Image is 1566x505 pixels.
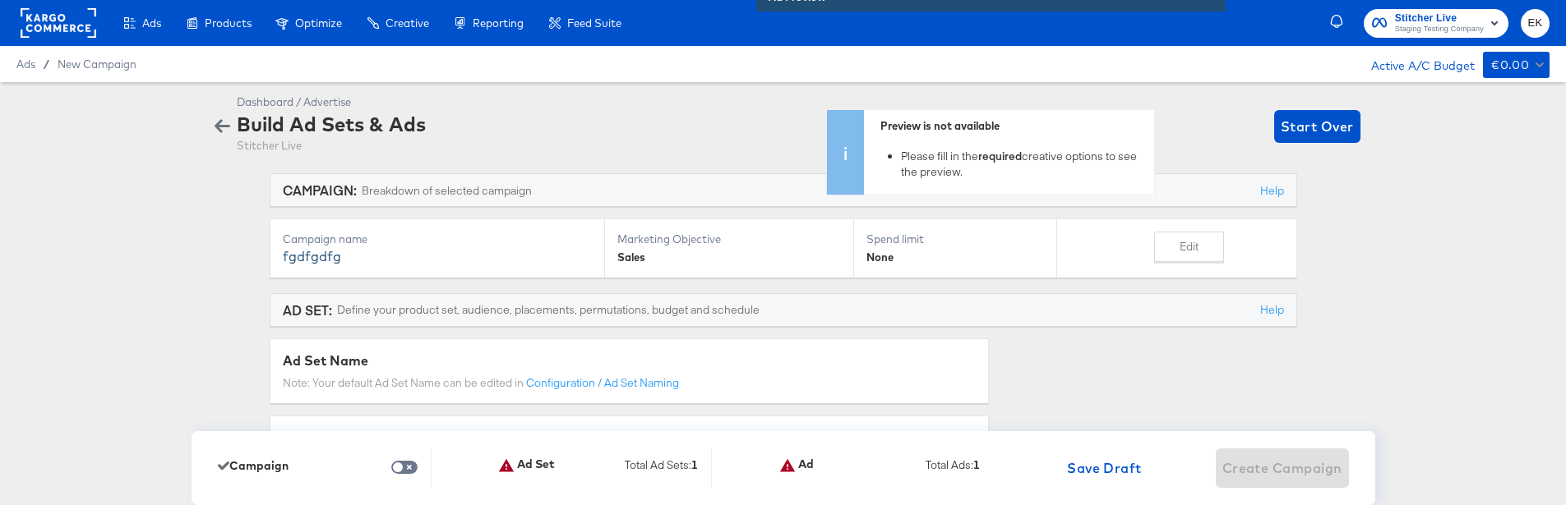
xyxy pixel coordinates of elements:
div: Active A/C Budget [1354,52,1475,76]
button: Save Draft [1060,448,1148,488]
a: New Campaign [58,57,136,71]
div: CAMPAIGN: [283,181,357,200]
div: Note: Your default Ad Set Name can be edited in [283,375,976,391]
div: Conversion [283,429,976,448]
div: Ad Set [498,457,555,474]
span: Stitcher Live [1395,10,1484,27]
span: Reporting [473,16,524,30]
span: Feed Suite [567,16,621,30]
div: €0.00 [1491,55,1529,76]
div: Build Ad Sets & Ads [237,110,426,138]
div: Total Ad Sets: [625,457,698,480]
div: 1 [691,457,698,484]
li: Please fill in the creative options to see the preview. [901,149,1146,179]
button: EK [1521,9,1550,38]
div: fgdfgdfg [283,247,529,266]
a: help [1260,302,1284,317]
div: Campaign name [283,232,529,247]
div: Ad SetTotal Ad Sets:1 [498,457,711,480]
button: Configuration / Ad Set Naming [526,375,679,391]
div: Breakdown of selected campaign [362,183,532,199]
span: Staging Testing Company [1395,23,1484,36]
span: Ads [142,16,161,30]
div: Stitcher Live [237,138,426,154]
span: Start Over [1281,115,1354,138]
a: help [1260,183,1284,198]
div: Preview is not available [880,118,1146,134]
div: Define your product set, audience, placements, permutations, budget and schedule [337,302,760,318]
div: AdTotal Ads:1 [779,457,993,480]
span: Products [205,16,252,30]
div: Ad [779,457,814,474]
div: Dashboard / Advertise [237,94,426,110]
div: 1 [973,457,980,484]
button: Stitcher LiveStaging Testing Company [1364,9,1508,38]
button: Start Over [1274,110,1360,143]
div: Total Ads: [926,457,980,480]
div: Marketing Objective [617,232,841,247]
span: / [35,57,58,71]
span: Ads [16,57,35,71]
span: Optimize [295,16,342,30]
button: €0.00 [1483,52,1550,78]
span: EK [1527,14,1543,33]
strong: required [978,149,1022,163]
div: Ad Set Name [283,351,976,370]
span: Sales [617,250,645,264]
span: Save Draft [1067,457,1142,480]
div: AD SET: [283,301,332,319]
div: Campaign [218,459,289,472]
span: Creative [386,16,429,30]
